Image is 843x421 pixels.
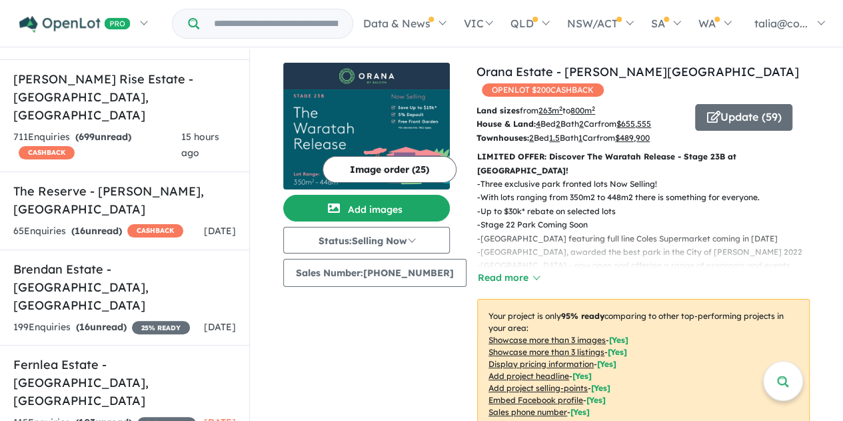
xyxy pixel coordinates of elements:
u: 4 [536,119,540,129]
div: 711 Enquir ies [13,129,181,161]
u: Embed Facebook profile [488,395,583,405]
input: Try estate name, suburb, builder or developer [202,9,350,38]
u: 2 [556,119,560,129]
span: 25 % READY [132,321,190,334]
p: - Up to $30k* rebate on selected lots [477,205,820,218]
p: - [GEOGRAPHIC_DATA] featuring full line Coles Supermarket coming in [DATE] [477,232,820,246]
sup: 2 [559,105,562,112]
b: Land sizes [476,105,520,115]
button: Add images [283,195,450,222]
strong: ( unread) [71,225,122,237]
a: Orana Estate - [PERSON_NAME][GEOGRAPHIC_DATA] [476,64,799,79]
h5: The Reserve - [PERSON_NAME] , [GEOGRAPHIC_DATA] [13,182,236,218]
u: Sales phone number [488,407,567,417]
u: Display pricing information [488,359,594,369]
b: 95 % ready [561,311,604,321]
u: 2 [579,119,584,129]
button: Status:Selling Now [283,227,450,254]
u: Add project selling-points [488,383,588,393]
span: [ Yes ] [609,335,628,345]
span: [DATE] [204,321,236,333]
p: - With lots ranging from 350m2 to 448m2 there is something for everyone. [477,191,820,204]
a: Orana Estate - Clyde North LogoOrana Estate - Clyde North [283,63,450,189]
sup: 2 [592,105,595,112]
u: 800 m [570,105,595,115]
span: to [562,105,595,115]
strong: ( unread) [76,321,127,333]
p: from [476,104,685,117]
span: CASHBACK [19,146,75,159]
b: House & Land: [476,119,536,129]
span: 16 [75,225,85,237]
p: LIMITED OFFER: Discover The Waratah Release - Stage 23B at [GEOGRAPHIC_DATA]! [477,150,810,177]
span: 15 hours ago [181,131,219,159]
span: OPENLOT $ 200 CASHBACK [482,83,604,97]
img: Orana Estate - Clyde North Logo [289,68,444,84]
p: - [GEOGRAPHIC_DATA], awarded the best park in the City of [PERSON_NAME] 2022 [477,246,820,259]
p: Bed Bath Car from [476,117,685,131]
span: [ Yes ] [570,407,590,417]
u: 1.5 [549,133,560,143]
u: $ 655,555 [616,119,651,129]
h5: [PERSON_NAME] Rise Estate - [GEOGRAPHIC_DATA] , [GEOGRAPHIC_DATA] [13,70,236,124]
div: 199 Enquir ies [13,320,190,336]
img: Openlot PRO Logo White [19,16,131,33]
button: Read more [477,270,540,286]
u: Showcase more than 3 listings [488,347,604,357]
button: Update (59) [695,104,792,131]
span: talia@co... [754,17,808,30]
h5: Fernlea Estate - [GEOGRAPHIC_DATA] , [GEOGRAPHIC_DATA] [13,356,236,410]
span: [DATE] [204,225,236,237]
span: [ Yes ] [591,383,610,393]
u: 1 [578,133,582,143]
u: $ 489,900 [615,133,650,143]
u: Add project headline [488,371,569,381]
div: 65 Enquir ies [13,224,183,240]
u: 2 [529,133,534,143]
u: Showcase more than 3 images [488,335,606,345]
span: [ Yes ] [608,347,627,357]
p: - Three exclusive park fronted lots Now Selling! [477,177,820,191]
img: Orana Estate - Clyde North [283,89,450,189]
span: 16 [79,321,90,333]
span: 699 [79,131,95,143]
b: Townhouses: [476,133,529,143]
span: CASHBACK [127,224,183,238]
p: - [GEOGRAPHIC_DATA] – now open and offering a range of programs and events [477,259,820,272]
p: Bed Bath Car from [476,131,685,145]
u: 263 m [538,105,562,115]
button: Image order (25) [323,156,456,183]
p: - Stage 22 Park Coming Soon [477,218,820,232]
span: [ Yes ] [597,359,616,369]
span: [ Yes ] [586,395,606,405]
strong: ( unread) [75,131,131,143]
h5: Brendan Estate - [GEOGRAPHIC_DATA] , [GEOGRAPHIC_DATA] [13,260,236,314]
button: Sales Number:[PHONE_NUMBER] [283,259,466,287]
span: [ Yes ] [572,371,592,381]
